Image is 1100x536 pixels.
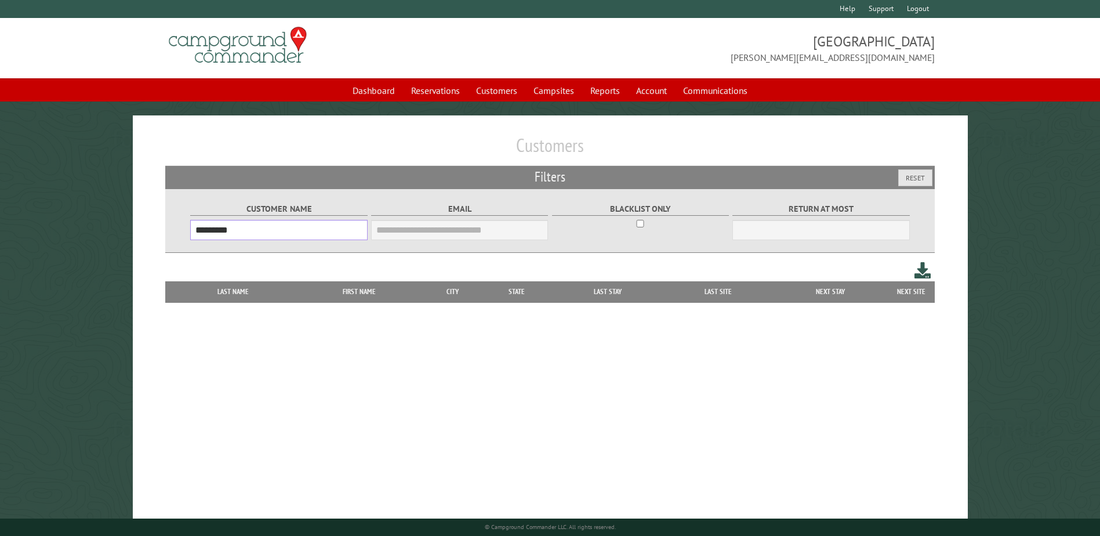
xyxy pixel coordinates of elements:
[424,281,481,302] th: City
[165,166,934,188] h2: Filters
[469,79,524,102] a: Customers
[295,281,424,302] th: First Name
[527,79,581,102] a: Campsites
[550,32,935,64] span: [GEOGRAPHIC_DATA] [PERSON_NAME][EMAIL_ADDRESS][DOMAIN_NAME]
[898,169,932,186] button: Reset
[346,79,402,102] a: Dashboard
[583,79,627,102] a: Reports
[552,202,729,216] label: Blacklist only
[165,23,310,68] img: Campground Commander
[553,281,664,302] th: Last Stay
[773,281,888,302] th: Next Stay
[165,134,934,166] h1: Customers
[888,281,935,302] th: Next Site
[404,79,467,102] a: Reservations
[481,281,553,302] th: State
[914,260,931,281] a: Download this customer list (.csv)
[190,202,367,216] label: Customer Name
[171,281,295,302] th: Last Name
[485,523,616,531] small: © Campground Commander LLC. All rights reserved.
[371,202,548,216] label: Email
[663,281,772,302] th: Last Site
[676,79,754,102] a: Communications
[732,202,909,216] label: Return at most
[629,79,674,102] a: Account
